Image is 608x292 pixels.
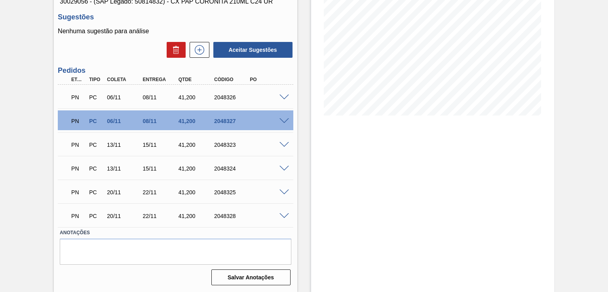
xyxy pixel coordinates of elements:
div: 22/11/2025 [141,189,180,195]
div: Pedido de Compra [87,213,105,219]
p: PN [71,118,85,124]
button: Salvar Anotações [211,269,291,285]
div: Pedido em Negociação [69,136,87,154]
div: Pedido de Compra [87,118,105,124]
div: Qtde [177,77,216,82]
div: Coleta [105,77,144,82]
div: Pedido em Negociação [69,184,87,201]
p: PN [71,213,85,219]
div: 13/11/2025 [105,142,144,148]
div: 15/11/2025 [141,165,180,172]
div: Nova sugestão [186,42,209,58]
button: Aceitar Sugestões [213,42,293,58]
div: 2048324 [212,165,251,172]
p: PN [71,142,85,148]
div: 06/11/2025 [105,94,144,100]
div: Etapa [69,77,87,82]
div: 2048323 [212,142,251,148]
div: Pedido em Negociação [69,160,87,177]
p: PN [71,94,85,100]
div: PO [248,77,287,82]
div: Pedido de Compra [87,94,105,100]
div: 2048325 [212,189,251,195]
div: 20/11/2025 [105,213,144,219]
p: PN [71,165,85,172]
div: 08/11/2025 [141,118,180,124]
div: 41,200 [177,165,216,172]
div: Excluir Sugestões [163,42,186,58]
div: Pedido de Compra [87,142,105,148]
div: Aceitar Sugestões [209,41,293,59]
div: 41,200 [177,94,216,100]
div: 13/11/2025 [105,165,144,172]
div: 41,200 [177,118,216,124]
div: Pedido de Compra [87,189,105,195]
div: 2048328 [212,213,251,219]
h3: Sugestões [58,13,293,21]
div: Entrega [141,77,180,82]
div: 20/11/2025 [105,189,144,195]
div: 15/11/2025 [141,142,180,148]
div: 41,200 [177,189,216,195]
div: Pedido em Negociação [69,112,87,130]
div: 2048327 [212,118,251,124]
div: 08/11/2025 [141,94,180,100]
div: 22/11/2025 [141,213,180,219]
div: 41,200 [177,213,216,219]
div: Código [212,77,251,82]
p: Nenhuma sugestão para análise [58,28,293,35]
div: Pedido em Negociação [69,89,87,106]
h3: Pedidos [58,66,293,75]
div: 41,200 [177,142,216,148]
div: Pedido de Compra [87,165,105,172]
div: 2048326 [212,94,251,100]
p: PN [71,189,85,195]
div: Pedido em Negociação [69,207,87,225]
div: 06/11/2025 [105,118,144,124]
div: Tipo [87,77,105,82]
label: Anotações [60,227,291,239]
